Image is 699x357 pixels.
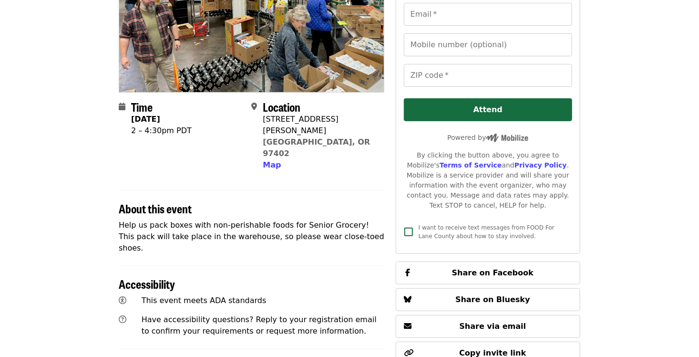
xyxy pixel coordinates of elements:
[404,150,572,210] div: By clicking the button above, you agree to Mobilize's and . Mobilize is a service provider and wi...
[396,288,580,311] button: Share on Bluesky
[131,98,153,115] span: Time
[404,64,572,87] input: ZIP code
[263,137,370,158] a: [GEOGRAPHIC_DATA], OR 97402
[486,134,528,142] img: Powered by Mobilize
[142,315,377,336] span: Have accessibility questions? Reply to your registration email to confirm your requirements or re...
[131,125,192,136] div: 2 – 4:30pm PDT
[263,159,281,171] button: Map
[263,114,376,136] div: [STREET_ADDRESS][PERSON_NAME]
[131,115,160,124] strong: [DATE]
[119,315,126,324] i: question-circle icon
[419,224,555,240] span: I want to receive text messages from FOOD For Lane County about how to stay involved.
[514,161,567,169] a: Privacy Policy
[119,220,384,254] p: Help us pack boxes with non-perishable foods for Senior Grocery! This pack will take place in the...
[404,33,572,56] input: Mobile number (optional)
[251,102,257,111] i: map-marker-alt icon
[396,315,580,338] button: Share via email
[440,161,502,169] a: Terms of Service
[452,268,534,277] span: Share on Facebook
[447,134,528,141] span: Powered by
[396,262,580,284] button: Share on Facebook
[455,295,530,304] span: Share on Bluesky
[119,102,125,111] i: calendar icon
[119,296,126,305] i: universal-access icon
[263,160,281,169] span: Map
[263,98,300,115] span: Location
[404,98,572,121] button: Attend
[460,322,526,331] span: Share via email
[142,296,267,305] span: This event meets ADA standards
[119,275,175,292] span: Accessibility
[119,200,192,217] span: About this event
[404,3,572,26] input: Email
